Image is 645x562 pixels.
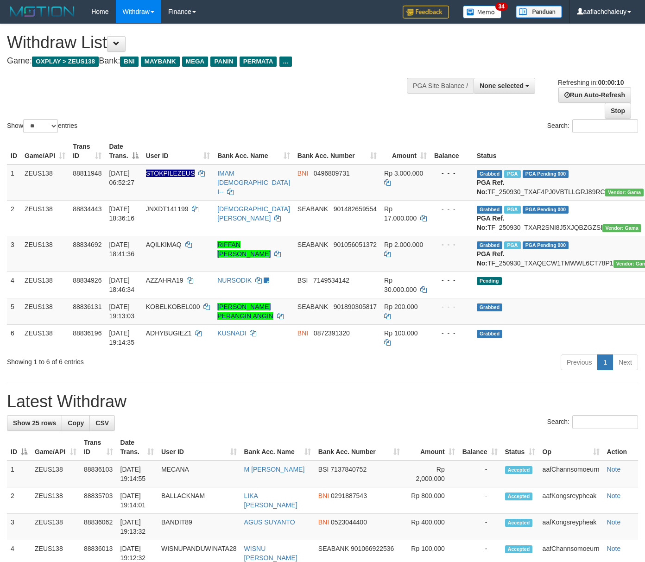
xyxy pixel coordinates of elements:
[80,514,117,540] td: 88836062
[314,329,350,337] span: Copy 0872391320 to clipboard
[351,545,394,552] span: Copy 901066922536 to clipboard
[210,57,237,67] span: PANIN
[330,466,367,473] span: Copy 7137840752 to clipboard
[214,138,294,164] th: Bank Acc. Name: activate to sort column ascending
[404,461,459,487] td: Rp 2,000,000
[120,57,138,67] span: BNI
[109,205,134,222] span: [DATE] 18:36:16
[480,82,524,89] span: None selected
[384,205,417,222] span: Rp 17.000.000
[434,328,469,338] div: - - -
[334,303,377,310] span: Copy 901890305817 to clipboard
[146,303,200,310] span: KOBELKOBEL000
[240,434,315,461] th: Bank Acc. Name: activate to sort column ascending
[477,215,505,231] b: PGA Ref. No:
[73,329,101,337] span: 88836196
[477,250,505,267] b: PGA Ref. No:
[21,298,69,324] td: ZEUS138
[7,272,21,298] td: 4
[403,6,449,19] img: Feedback.jpg
[117,461,158,487] td: [DATE] 19:14:55
[605,103,631,119] a: Stop
[146,277,183,284] span: AZZAHRA19
[244,518,295,526] a: AGUS SUYANTO
[7,5,77,19] img: MOTION_logo.png
[297,205,328,213] span: SEABANK
[7,415,62,431] a: Show 25 rows
[477,303,503,311] span: Grabbed
[244,466,305,473] a: M [PERSON_NAME]
[244,545,297,562] a: WISNU [PERSON_NAME]
[331,518,367,526] span: Copy 0523044400 to clipboard
[463,6,502,19] img: Button%20Memo.svg
[244,492,297,509] a: LIKA [PERSON_NAME]
[407,78,474,94] div: PGA Site Balance /
[279,57,292,67] span: ...
[7,324,21,351] td: 6
[117,487,158,514] td: [DATE] 19:14:01
[146,329,192,337] span: ADHYBUGIEZ1
[109,329,134,346] span: [DATE] 19:14:35
[523,206,569,214] span: PGA Pending
[73,277,101,284] span: 88834926
[7,354,262,366] div: Showing 1 to 6 of 6 entries
[598,79,624,86] strong: 00:00:10
[597,354,613,370] a: 1
[240,57,277,67] span: PERMATA
[474,78,535,94] button: None selected
[7,200,21,236] td: 2
[7,434,31,461] th: ID: activate to sort column descending
[158,434,240,461] th: User ID: activate to sort column ascending
[539,487,603,514] td: aafKongsreypheak
[318,492,329,499] span: BNI
[297,241,328,248] span: SEABANK
[217,241,271,258] a: RIFFAN [PERSON_NAME]
[561,354,598,370] a: Previous
[504,170,520,178] span: Marked by aafsreyleap
[539,514,603,540] td: aafKongsreypheak
[31,461,80,487] td: ZEUS138
[404,514,459,540] td: Rp 400,000
[477,170,503,178] span: Grabbed
[501,434,539,461] th: Status: activate to sort column ascending
[434,302,469,311] div: - - -
[572,415,638,429] input: Search:
[141,57,180,67] span: MAYBANK
[384,241,423,248] span: Rp 2.000.000
[7,236,21,272] td: 3
[146,241,182,248] span: AQILKIMAQ
[607,545,621,552] a: Note
[217,170,290,196] a: IMAM [DEMOGRAPHIC_DATA] I--
[13,419,56,427] span: Show 25 rows
[602,224,641,232] span: Vendor URL: https://trx31.1velocity.biz
[21,236,69,272] td: ZEUS138
[7,164,21,201] td: 1
[558,79,624,86] span: Refreshing in:
[7,138,21,164] th: ID
[73,205,101,213] span: 88834443
[477,241,503,249] span: Grabbed
[313,277,349,284] span: Copy 7149534142 to clipboard
[516,6,562,18] img: panduan.png
[297,170,308,177] span: BNI
[109,277,134,293] span: [DATE] 18:46:34
[32,57,99,67] span: OXPLAY > ZEUS138
[7,33,421,52] h1: Withdraw List
[558,87,631,103] a: Run Auto-Refresh
[158,487,240,514] td: BALLACKNAM
[318,545,349,552] span: SEABANK
[297,277,308,284] span: BSI
[109,170,134,186] span: [DATE] 06:52:27
[334,241,377,248] span: Copy 901056051372 to clipboard
[80,434,117,461] th: Trans ID: activate to sort column ascending
[318,466,329,473] span: BSI
[297,303,328,310] span: SEABANK
[109,303,134,320] span: [DATE] 19:13:03
[404,487,459,514] td: Rp 800,000
[117,514,158,540] td: [DATE] 19:13:32
[384,277,417,293] span: Rp 30.000.000
[572,119,638,133] input: Search:
[73,170,101,177] span: 88811948
[7,392,638,411] h1: Latest Withdraw
[109,241,134,258] span: [DATE] 18:41:36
